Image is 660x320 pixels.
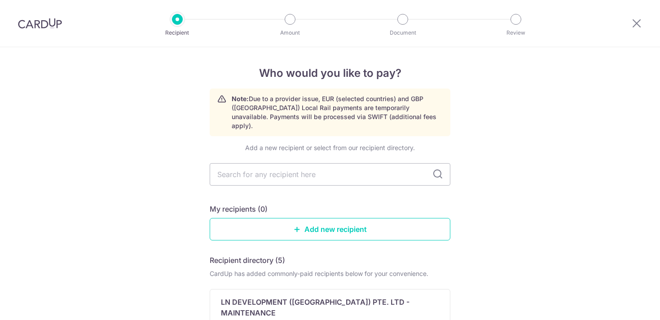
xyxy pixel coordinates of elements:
[210,163,450,186] input: Search for any recipient here
[18,18,62,29] img: CardUp
[210,65,450,81] h4: Who would you like to pay?
[144,28,211,37] p: Recipient
[210,204,268,214] h5: My recipients (0)
[257,28,323,37] p: Amount
[232,94,443,130] p: Due to a provider issue, EUR (selected countries) and GBP ([GEOGRAPHIC_DATA]) Local Rail payments...
[210,255,285,266] h5: Recipient directory (5)
[210,218,450,240] a: Add new recipient
[232,95,249,102] strong: Note:
[210,143,450,152] div: Add a new recipient or select from our recipient directory.
[221,297,428,318] p: LN DEVELOPMENT ([GEOGRAPHIC_DATA]) PTE. LTD - MAINTENANCE
[370,28,436,37] p: Document
[483,28,549,37] p: Review
[210,269,450,278] div: CardUp has added commonly-paid recipients below for your convenience.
